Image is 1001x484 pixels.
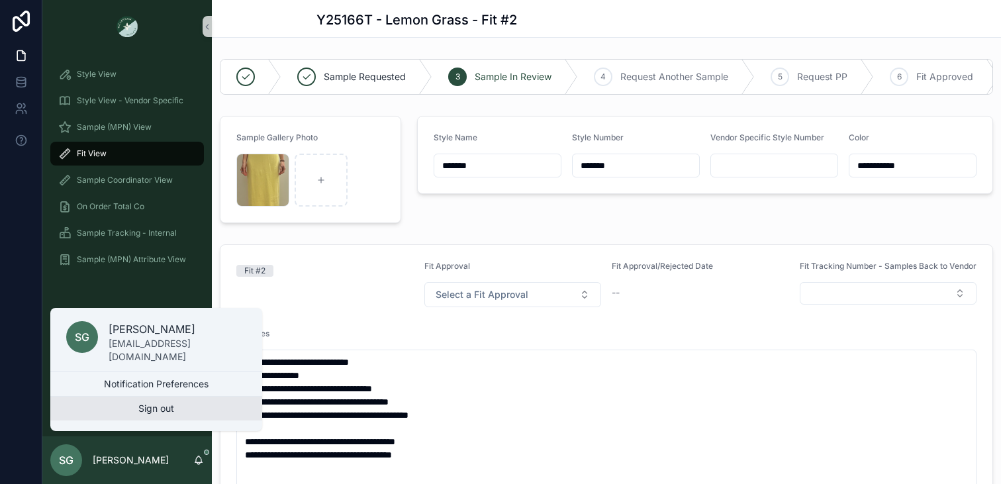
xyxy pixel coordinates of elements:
span: Fit Approval/Rejected Date [612,261,713,271]
span: Color [849,132,869,142]
p: [PERSON_NAME] [93,454,169,467]
span: Style Name [434,132,477,142]
button: Sign out [50,397,262,420]
span: Sample (MPN) Attribute View [77,254,186,265]
span: 6 [897,72,902,82]
span: Vendor Specific Style Number [710,132,824,142]
a: Sample (MPN) View [50,115,204,139]
span: Select a Fit Approval [436,288,528,301]
button: Select Button [800,282,977,305]
a: Sample Coordinator View [50,168,204,192]
h1: Y25166T - Lemon Grass - Fit #2 [316,11,517,29]
span: Fit Approval [424,261,470,271]
button: Notification Preferences [50,372,262,396]
a: Sample Tracking - Internal [50,221,204,245]
span: Request PP [797,70,847,83]
span: Sample (MPN) View [77,122,152,132]
button: Select Button [424,282,602,307]
a: Style View - Vendor Specific [50,89,204,113]
p: [PERSON_NAME] [109,321,246,337]
a: Style View [50,62,204,86]
span: Fit View [77,148,107,159]
span: Style View [77,69,117,79]
span: Sample Coordinator View [77,175,173,185]
p: [EMAIL_ADDRESS][DOMAIN_NAME] [109,337,246,363]
span: Request Another Sample [620,70,728,83]
span: 5 [778,72,783,82]
a: On Order Total Co [50,195,204,218]
span: 3 [455,72,460,82]
span: Sample Requested [324,70,406,83]
span: 4 [600,72,606,82]
span: SG [75,329,89,345]
span: -- [612,286,620,299]
div: scrollable content [42,53,212,289]
span: On Order Total Co [77,201,144,212]
span: Sample Gallery Photo [236,132,318,142]
span: SG [59,452,73,468]
span: Style View - Vendor Specific [77,95,183,106]
span: Sample Tracking - Internal [77,228,177,238]
span: Sample In Review [475,70,551,83]
img: App logo [117,16,138,37]
span: Fit Tracking Number - Samples Back to Vendor [800,261,977,271]
a: Fit View [50,142,204,166]
div: Fit #2 [244,265,265,277]
span: Fit Approved [916,70,973,83]
span: Style Number [572,132,624,142]
a: Sample (MPN) Attribute View [50,248,204,271]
